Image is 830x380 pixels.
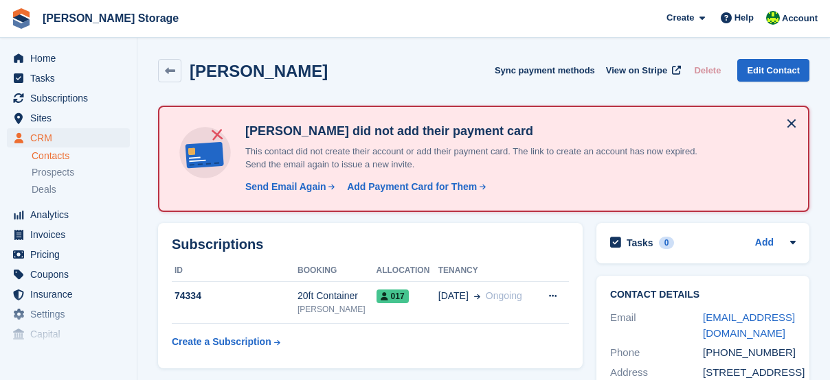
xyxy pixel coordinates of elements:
div: 0 [659,237,675,249]
button: Delete [688,59,726,82]
a: menu [7,49,130,68]
a: Add Payment Card for Them [341,180,487,194]
h2: Contact Details [610,289,796,300]
div: 74334 [172,289,298,303]
a: menu [7,69,130,88]
h4: [PERSON_NAME] did not add their payment card [240,123,721,139]
a: menu [7,225,130,244]
a: Deals [32,182,130,197]
th: ID [172,260,298,282]
div: Create a Subscription [172,335,271,349]
div: [PHONE_NUMBER] [703,345,796,361]
a: menu [7,205,130,224]
th: Tenancy [438,260,536,282]
span: Ongoing [486,290,522,301]
a: Create a Subscription [172,329,280,355]
span: Pricing [30,245,113,264]
span: Account [782,12,818,25]
span: Home [30,49,113,68]
span: Capital [30,324,113,344]
span: Create [666,11,694,25]
span: CRM [30,128,113,147]
span: Prospects [32,166,74,179]
a: [PERSON_NAME] Storage [37,7,184,29]
a: menu [7,265,130,284]
a: menu [7,108,130,128]
a: [EMAIL_ADDRESS][DOMAIN_NAME] [703,311,795,339]
a: Prospects [32,165,130,180]
span: 017 [377,289,409,303]
span: View on Stripe [606,64,667,78]
span: Analytics [30,205,113,224]
th: Booking [298,260,377,282]
a: menu [7,285,130,304]
p: This contact did not create their account or add their payment card. The link to create an accoun... [240,145,721,171]
span: Help [734,11,754,25]
div: Email [610,310,703,341]
div: Phone [610,345,703,361]
span: Tasks [30,69,113,88]
button: Sync payment methods [495,59,595,82]
th: Allocation [377,260,438,282]
a: menu [7,305,130,324]
span: Settings [30,305,113,324]
div: Send Email Again [245,180,326,194]
img: no-card-linked-e7822e413c904bf8b177c4d89f31251c4716f9871600ec3ca5bfc59e148c83f4.svg [176,123,234,182]
h2: Subscriptions [172,237,569,252]
a: Contacts [32,150,130,163]
span: Invoices [30,225,113,244]
h2: [PERSON_NAME] [190,62,328,80]
img: Claire Wilson [766,11,780,25]
span: Insurance [30,285,113,304]
a: menu [7,88,130,108]
a: View on Stripe [601,59,684,82]
h2: Tasks [627,237,653,249]
a: menu [7,245,130,264]
span: Deals [32,183,56,196]
a: menu [7,128,130,147]
span: Subscriptions [30,88,113,108]
img: stora-icon-8386f47178a22dfd0bd8f6a31ec36ba5ce8667c1dd55bd0f319d3a0aa187defe.svg [11,8,32,29]
span: Coupons [30,265,113,284]
a: Edit Contact [737,59,809,82]
div: Add Payment Card for Them [347,180,477,194]
a: menu [7,324,130,344]
span: [DATE] [438,289,469,303]
span: Sites [30,108,113,128]
a: Add [755,235,774,251]
div: [PERSON_NAME] [298,303,377,316]
div: 20ft Container [298,289,377,303]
